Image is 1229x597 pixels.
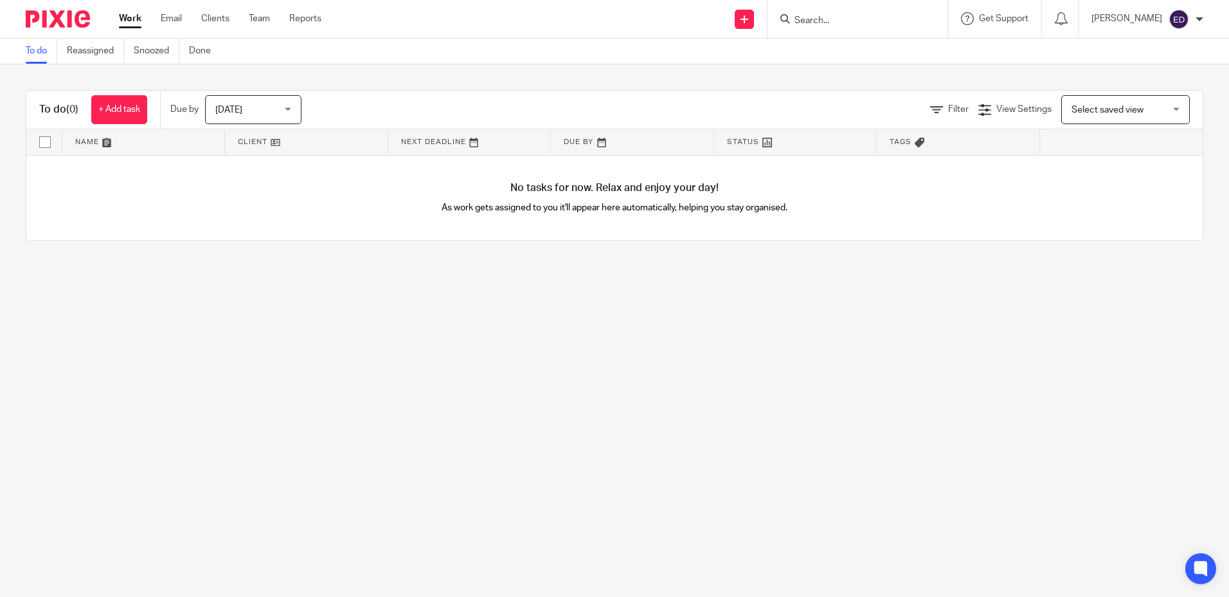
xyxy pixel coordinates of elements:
[1072,106,1144,115] span: Select saved view
[66,104,78,115] span: (0)
[249,12,270,25] a: Team
[161,12,182,25] a: Email
[26,10,90,28] img: Pixie
[289,12,321,25] a: Reports
[979,14,1028,23] span: Get Support
[215,106,242,115] span: [DATE]
[67,39,124,64] a: Reassigned
[201,12,229,25] a: Clients
[91,95,147,124] a: + Add task
[321,201,909,214] p: As work gets assigned to you it'll appear here automatically, helping you stay organised.
[1091,12,1162,25] p: [PERSON_NAME]
[26,39,57,64] a: To do
[948,105,969,114] span: Filter
[793,15,909,27] input: Search
[189,39,220,64] a: Done
[1169,9,1189,30] img: svg%3E
[119,12,141,25] a: Work
[39,103,78,116] h1: To do
[996,105,1052,114] span: View Settings
[134,39,179,64] a: Snoozed
[26,181,1203,195] h4: No tasks for now. Relax and enjoy your day!
[890,138,911,145] span: Tags
[170,103,199,116] p: Due by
